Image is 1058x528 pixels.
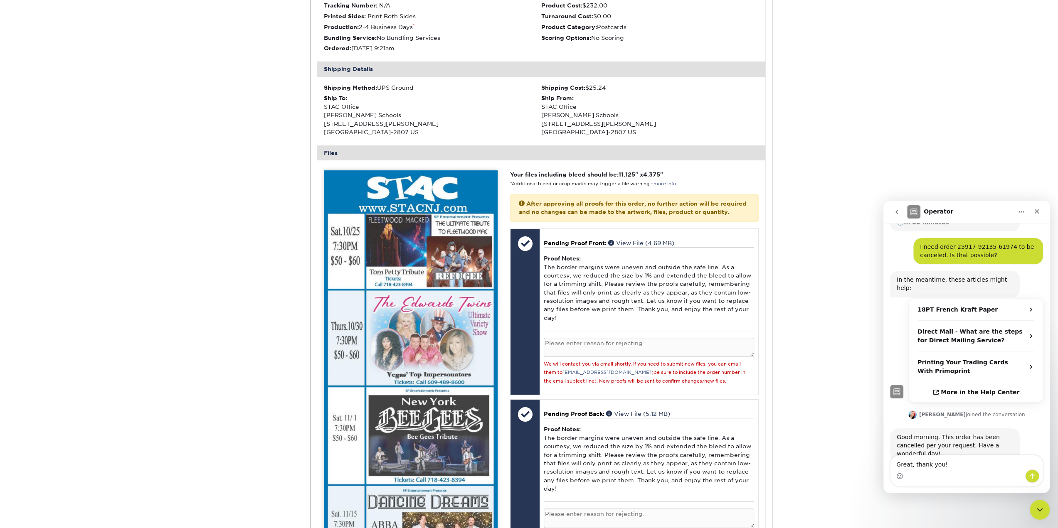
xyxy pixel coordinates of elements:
[324,24,359,30] strong: Production:
[541,95,574,101] strong: Ship From:
[544,418,754,501] div: The border margins were uneven and outside the safe line. As a courtesy, we reduced the size by 1...
[541,23,759,31] li: Postcards
[541,83,759,92] div: $25.24
[510,171,663,178] strong: Your files including bleed should be: " x "
[367,13,416,20] span: Print Both Sides
[544,247,754,331] div: The border margins were uneven and outside the safe line. As a courtesy, we reduced the size by 1...
[544,410,604,417] span: Pending Proof Back:
[541,13,593,20] strong: Turnaround Cost:
[510,181,676,187] small: *Additional bleed or crop marks may trigger a file warning –
[619,171,635,178] span: 11.125
[324,83,541,92] div: UPS Ground
[541,84,585,91] strong: Shipping Cost:
[519,200,747,215] strong: After approving all proofs for this order, no further action will be required and no changes can ...
[324,95,347,101] strong: Ship To:
[324,34,541,42] li: No Bundling Services
[544,426,581,432] strong: Proof Notes:
[324,84,377,91] strong: Shipping Method:
[654,181,676,187] a: more info
[324,2,377,9] strong: Tracking Number:
[608,240,674,246] a: View File (4.69 MB)
[883,201,1050,493] iframe: Intercom live chat
[324,34,377,41] strong: Bundling Service:
[541,12,759,20] li: $0.00
[324,94,541,136] div: STAC Office [PERSON_NAME] Schools [STREET_ADDRESS][PERSON_NAME] [GEOGRAPHIC_DATA]-2807 US
[324,44,541,52] li: [DATE] 9:21am
[541,34,591,41] strong: Scoring Options:
[544,255,581,262] strong: Proof Notes:
[541,24,597,30] strong: Product Category:
[562,370,651,375] a: [EMAIL_ADDRESS][DOMAIN_NAME]
[541,34,759,42] li: No Scoring
[606,410,670,417] a: View File (5.12 MB)
[541,1,759,10] li: $232.00
[324,23,541,31] li: 2-4 Business Days
[544,240,607,246] span: Pending Proof Front:
[541,2,582,9] strong: Product Cost:
[317,61,765,76] div: Shipping Details
[379,2,390,9] span: N/A
[643,171,660,178] span: 4.375
[324,13,366,20] strong: Printed Sides:
[324,45,351,52] strong: Ordered:
[541,94,759,136] div: STAC Office [PERSON_NAME] Schools [STREET_ADDRESS][PERSON_NAME] [GEOGRAPHIC_DATA]-2807 US
[1030,500,1050,520] iframe: Intercom live chat
[544,361,745,384] small: We will contact you via email shortly. If you need to submit new files, you can email them to (be...
[317,145,765,160] div: Files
